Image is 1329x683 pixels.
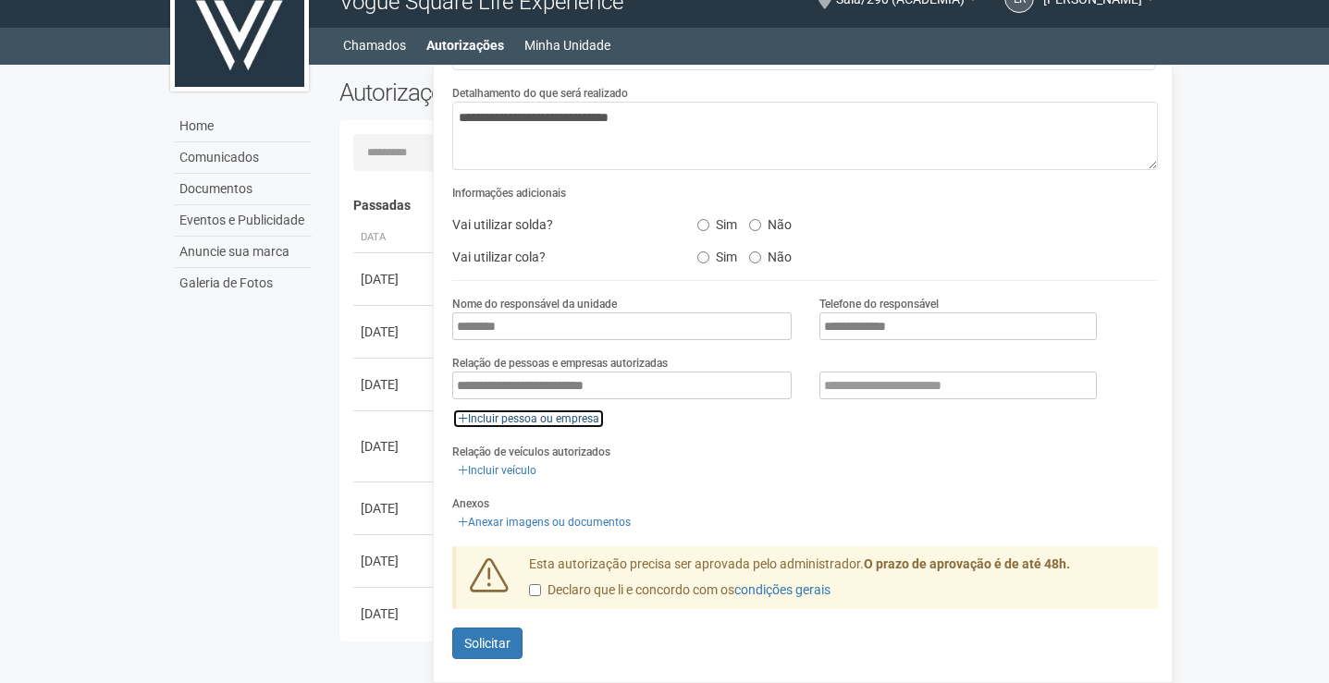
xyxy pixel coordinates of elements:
[361,552,429,570] div: [DATE]
[697,219,709,231] input: Sim
[697,211,737,233] label: Sim
[464,636,511,651] span: Solicitar
[361,375,429,394] div: [DATE]
[175,111,312,142] a: Home
[697,251,709,263] input: Sim
[529,584,541,596] input: Declaro que li e concordo com oscondições gerais
[339,79,735,106] h2: Autorizações
[175,268,312,299] a: Galeria de Fotos
[819,296,939,312] label: Telefone do responsável
[361,270,429,288] div: [DATE]
[353,223,437,253] th: Data
[515,555,1159,609] div: Esta autorização precisa ser aprovada pelo administrador.
[864,556,1070,571] strong: O prazo de aprovação é de até 48h.
[353,199,1146,213] h4: Passadas
[175,174,312,205] a: Documentos
[452,296,617,312] label: Nome do responsável da unidade
[452,495,489,512] label: Anexos
[452,460,542,481] a: Incluir veículo
[697,243,737,265] label: Sim
[734,582,831,597] a: condições gerais
[343,32,406,58] a: Chamados
[438,243,683,271] div: Vai utilizar cola?
[529,581,831,600] label: Declaro que li e concordo com os
[361,499,429,518] div: [DATE]
[749,211,792,233] label: Não
[452,628,523,659] button: Solicitar
[452,512,636,532] a: Anexar imagens ou documentos
[361,437,429,456] div: [DATE]
[452,355,668,372] label: Relação de pessoas e empresas autorizadas
[749,243,792,265] label: Não
[749,251,761,263] input: Não
[175,142,312,174] a: Comunicados
[361,604,429,623] div: [DATE]
[524,32,610,58] a: Minha Unidade
[175,205,312,237] a: Eventos e Publicidade
[438,211,683,238] div: Vai utilizar solda?
[452,185,566,201] label: Informações adicionais
[426,32,504,58] a: Autorizações
[749,219,761,231] input: Não
[361,323,429,341] div: [DATE]
[452,444,610,460] label: Relação de veículos autorizados
[175,237,312,268] a: Anuncie sua marca
[452,85,628,102] label: Detalhamento do que será realizado
[452,409,605,429] a: Incluir pessoa ou empresa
